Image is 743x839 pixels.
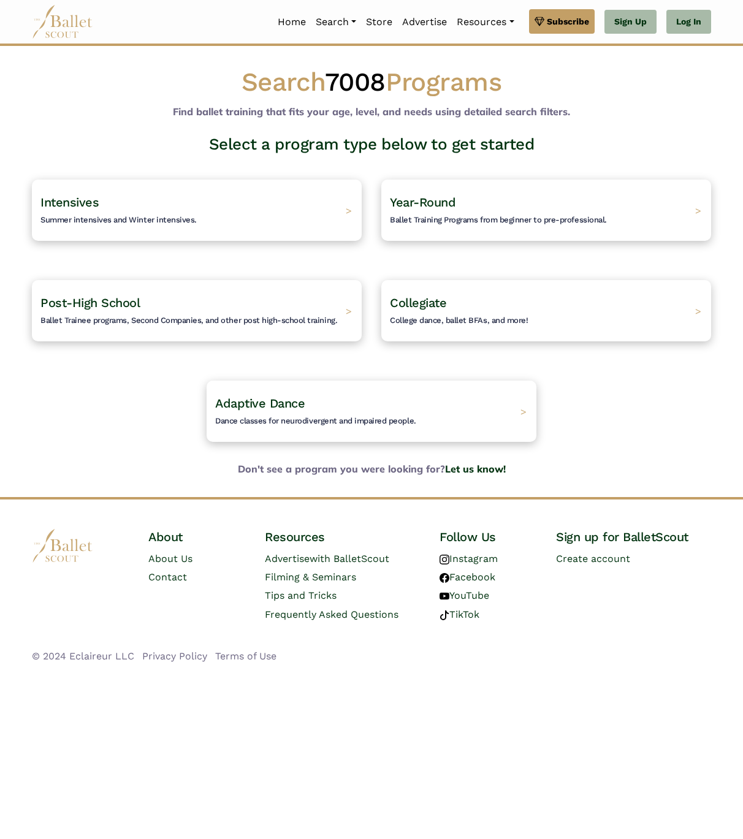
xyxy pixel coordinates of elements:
a: About Us [148,553,192,564]
a: Privacy Policy [142,650,207,662]
a: Let us know! [445,463,506,475]
a: Store [361,9,397,35]
b: Find ballet training that fits your age, level, and needs using detailed search filters. [173,105,570,118]
h4: About [148,529,245,545]
span: Ballet Training Programs from beginner to pre-professional. [390,215,607,224]
h1: Search Programs [32,66,711,99]
span: 7008 [325,67,386,97]
a: Advertise [397,9,452,35]
a: CollegiateCollege dance, ballet BFAs, and more! > [381,280,711,341]
h3: Select a program type below to get started [22,134,721,155]
a: Tips and Tricks [265,590,337,601]
img: logo [32,529,93,563]
a: Frequently Asked Questions [265,609,398,620]
a: Create account [556,553,630,564]
a: Subscribe [529,9,595,34]
span: Intensives [40,195,99,210]
span: Post-High School [40,295,140,310]
a: TikTok [440,609,479,620]
span: > [695,204,701,216]
a: Filming & Seminars [265,571,356,583]
h4: Sign up for BalletScout [556,529,711,545]
span: Collegiate [390,295,446,310]
a: YouTube [440,590,489,601]
h4: Follow Us [440,529,536,545]
a: IntensivesSummer intensives and Winter intensives. > [32,180,362,241]
a: Year-RoundBallet Training Programs from beginner to pre-professional. > [381,180,711,241]
span: > [346,305,352,317]
span: Dance classes for neurodivergent and impaired people. [215,416,416,425]
img: tiktok logo [440,610,449,620]
span: Adaptive Dance [215,396,305,411]
b: Don't see a program you were looking for? [22,461,721,477]
a: Contact [148,571,187,583]
img: instagram logo [440,555,449,564]
span: Ballet Trainee programs, Second Companies, and other post high-school training. [40,316,337,325]
a: Log In [666,10,711,34]
a: Facebook [440,571,495,583]
span: Subscribe [547,15,589,28]
a: Sign Up [604,10,657,34]
span: > [346,204,352,216]
a: Instagram [440,553,498,564]
a: Home [273,9,311,35]
span: > [520,405,527,417]
span: Summer intensives and Winter intensives. [40,215,197,224]
a: Post-High SchoolBallet Trainee programs, Second Companies, and other post high-school training. > [32,280,362,341]
img: youtube logo [440,591,449,601]
a: Terms of Use [215,650,276,662]
img: facebook logo [440,573,449,583]
span: Year-Round [390,195,455,210]
a: Resources [452,9,519,35]
li: © 2024 Eclaireur LLC [32,648,134,664]
span: College dance, ballet BFAs, and more! [390,316,528,325]
a: Advertisewith BalletScout [265,553,389,564]
a: Search [311,9,361,35]
a: Adaptive DanceDance classes for neurodivergent and impaired people. > [207,381,536,442]
span: > [695,305,701,317]
h4: Resources [265,529,420,545]
span: with BalletScout [310,553,389,564]
img: gem.svg [535,15,544,28]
